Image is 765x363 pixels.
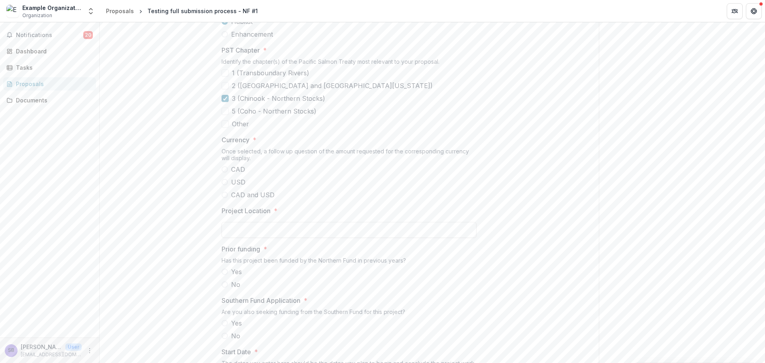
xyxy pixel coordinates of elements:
p: Southern Fund Application [222,296,300,305]
div: Identify the chapter(s) of the Pacific Salmon Treaty most relevant to your proposal. [222,58,477,68]
span: 3 (Chinook - Northern Stocks) [232,94,325,103]
span: 1 (Transboundary Rivers) [232,68,309,78]
span: USD [231,177,245,187]
p: Currency [222,135,249,145]
button: More [85,346,94,355]
img: Example Organization for Webinar [6,5,19,18]
span: 5 (Coho - Northern Stocks) [232,106,316,116]
button: Get Help [746,3,762,19]
div: Tasks [16,63,90,72]
a: Proposals [3,77,96,90]
span: 2 ([GEOGRAPHIC_DATA] and [GEOGRAPHIC_DATA][US_STATE]) [232,81,433,90]
div: Testing full submission process - NF #1 [147,7,258,15]
button: Open entity switcher [85,3,96,19]
a: Tasks [3,61,96,74]
p: PST Chapter [222,45,260,55]
div: Proposals [106,7,134,15]
p: [PERSON_NAME] [21,343,62,351]
span: Enhancement [231,29,273,39]
span: CAD [231,165,245,174]
p: Project Location [222,206,271,216]
div: Proposals [16,80,90,88]
span: No [231,331,240,341]
p: [EMAIL_ADDRESS][DOMAIN_NAME] [21,351,82,358]
div: Are you also seeking funding from the Southern Fund for this project? [222,308,477,318]
p: Start Date [222,347,251,357]
div: Dashboard [16,47,90,55]
span: Yes [231,318,242,328]
div: Example Organization for Webinar [22,4,82,12]
p: Prior funding [222,244,260,254]
div: Sascha Bendt [8,348,14,353]
nav: breadcrumb [103,5,261,17]
button: Partners [727,3,743,19]
div: Documents [16,96,90,104]
div: Has this project been funded by the Northern Fund in previous years? [222,257,477,267]
span: Notifications [16,32,83,39]
span: Organization [22,12,52,19]
span: Yes [231,267,242,277]
button: Notifications20 [3,29,96,41]
span: CAD and USD [231,190,275,200]
div: Once selected, a follow up question of the amount requested for the corresponding currency will d... [222,148,477,165]
a: Dashboard [3,45,96,58]
span: No [231,280,240,289]
span: 20 [83,31,93,39]
p: User [65,343,82,351]
a: Proposals [103,5,137,17]
span: Other [232,119,249,129]
a: Documents [3,94,96,107]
